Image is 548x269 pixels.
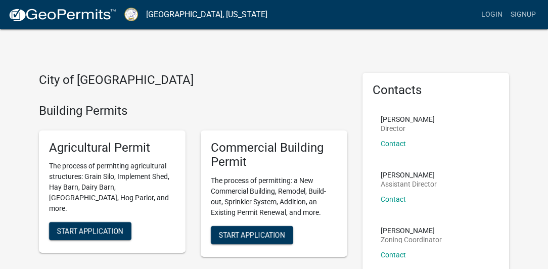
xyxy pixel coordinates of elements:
a: Login [477,5,507,24]
a: Signup [507,5,540,24]
h5: Contacts [373,83,499,98]
button: Start Application [211,226,293,244]
p: The process of permitting agricultural structures: Grain Silo, Implement Shed, Hay Barn, Dairy Ba... [49,161,175,214]
p: Zoning Coordinator [381,236,442,243]
h4: Building Permits [39,104,347,118]
a: Contact [381,251,406,259]
h5: Commercial Building Permit [211,141,337,170]
p: Director [381,125,435,132]
p: The process of permitting: a New Commercial Building, Remodel, Build-out, Sprinkler System, Addit... [211,175,337,218]
img: Putnam County, Georgia [124,8,138,21]
p: [PERSON_NAME] [381,116,435,123]
a: Contact [381,195,406,203]
button: Start Application [49,222,131,240]
span: Start Application [219,231,285,239]
p: [PERSON_NAME] [381,227,442,234]
a: [GEOGRAPHIC_DATA], [US_STATE] [146,6,267,23]
h5: Agricultural Permit [49,141,175,155]
p: [PERSON_NAME] [381,171,437,178]
h4: City of [GEOGRAPHIC_DATA] [39,73,347,87]
p: Assistant Director [381,181,437,188]
a: Contact [381,140,406,148]
span: Start Application [57,227,123,235]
